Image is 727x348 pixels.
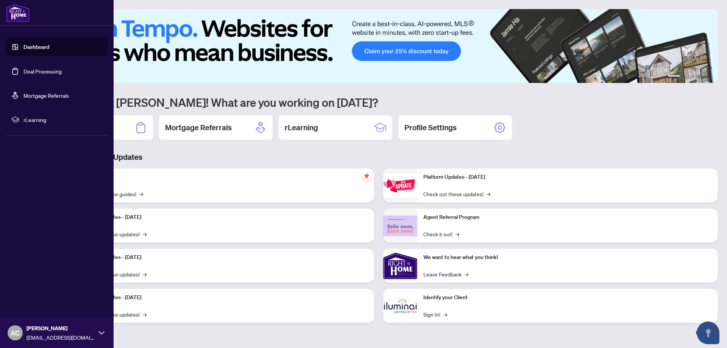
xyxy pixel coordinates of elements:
[423,190,490,198] a: Check out these updates!→
[423,213,712,222] p: Agent Referral Program
[383,174,417,198] img: Platform Updates - June 23, 2025
[456,230,459,238] span: →
[423,173,712,181] p: Platform Updates - [DATE]
[39,152,718,162] h3: Brokerage & Industry Updates
[143,270,147,278] span: →
[423,253,712,262] p: We want to hear what you think!
[39,95,718,109] h1: Welcome back [PERSON_NAME]! What are you working on [DATE]?
[443,310,447,318] span: →
[668,75,680,78] button: 1
[39,9,718,83] img: Slide 0
[383,289,417,323] img: Identify your Client
[139,190,143,198] span: →
[80,253,368,262] p: Platform Updates - [DATE]
[80,173,368,181] p: Self-Help
[23,68,62,75] a: Deal Processing
[80,213,368,222] p: Platform Updates - [DATE]
[697,321,719,344] button: Open asap
[27,333,95,342] span: [EMAIL_ADDRESS][DOMAIN_NAME]
[80,293,368,302] p: Platform Updates - [DATE]
[465,270,468,278] span: →
[165,122,232,133] h2: Mortgage Referrals
[362,172,371,181] span: pushpin
[701,75,704,78] button: 5
[404,122,457,133] h2: Profile Settings
[383,215,417,236] img: Agent Referral Program
[695,75,698,78] button: 4
[6,4,30,22] img: logo
[487,190,490,198] span: →
[423,230,459,238] a: Check it out!→
[423,270,468,278] a: Leave Feedback→
[689,75,692,78] button: 3
[285,122,318,133] h2: rLearning
[27,324,95,332] span: [PERSON_NAME]
[23,44,49,50] a: Dashboard
[23,115,102,124] span: rLearning
[707,75,710,78] button: 6
[23,92,69,99] a: Mortgage Referrals
[11,328,20,338] span: AC
[383,249,417,283] img: We want to hear what you think!
[143,310,147,318] span: →
[423,293,712,302] p: Identify your Client
[683,75,686,78] button: 2
[423,310,447,318] a: Sign In!→
[143,230,147,238] span: →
